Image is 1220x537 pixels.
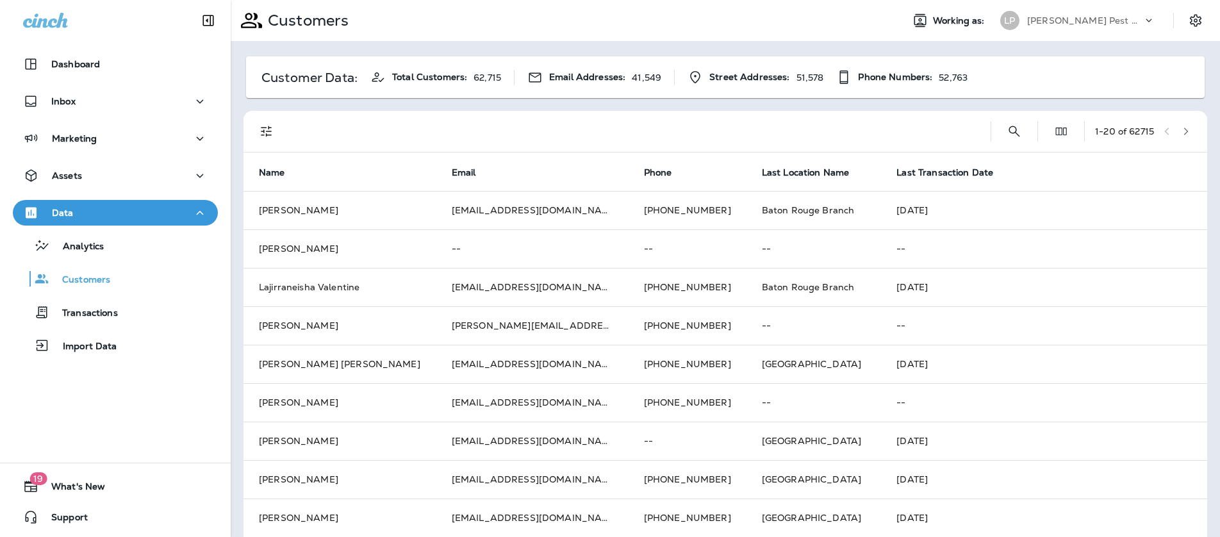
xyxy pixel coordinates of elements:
[762,204,855,216] span: Baton Rouge Branch
[644,436,731,446] p: --
[259,167,302,178] span: Name
[762,512,861,524] span: [GEOGRAPHIC_DATA]
[29,472,47,485] span: 19
[644,167,689,178] span: Phone
[436,383,629,422] td: [EMAIL_ADDRESS][DOMAIN_NAME]
[13,332,218,359] button: Import Data
[762,244,866,254] p: --
[52,133,97,144] p: Marketing
[190,8,226,33] button: Collapse Sidebar
[392,72,467,83] span: Total Customers:
[881,191,1207,229] td: [DATE]
[452,244,613,254] p: --
[881,499,1207,537] td: [DATE]
[762,320,866,331] p: --
[263,11,349,30] p: Customers
[13,265,218,292] button: Customers
[896,320,1192,331] p: --
[629,268,746,306] td: [PHONE_NUMBER]
[933,15,987,26] span: Working as:
[762,281,855,293] span: Baton Rouge Branch
[1048,119,1074,144] button: Edit Fields
[1000,11,1019,30] div: LP
[474,72,501,83] p: 62,715
[243,229,436,268] td: [PERSON_NAME]
[49,308,118,320] p: Transactions
[436,345,629,383] td: [EMAIL_ADDRESS][DOMAIN_NAME]
[762,474,861,485] span: [GEOGRAPHIC_DATA]
[259,167,285,178] span: Name
[709,72,789,83] span: Street Addresses:
[13,163,218,188] button: Assets
[13,200,218,226] button: Data
[629,306,746,345] td: [PHONE_NUMBER]
[629,460,746,499] td: [PHONE_NUMBER]
[762,167,850,178] span: Last Location Name
[881,268,1207,306] td: [DATE]
[858,72,932,83] span: Phone Numbers:
[1002,119,1027,144] button: Search Customers
[1184,9,1207,32] button: Settings
[452,167,476,178] span: Email
[38,481,105,497] span: What's New
[896,167,1010,178] span: Last Transaction Date
[49,274,110,286] p: Customers
[243,306,436,345] td: [PERSON_NAME]
[13,299,218,326] button: Transactions
[629,383,746,422] td: [PHONE_NUMBER]
[896,244,1192,254] p: --
[452,167,493,178] span: Email
[13,504,218,530] button: Support
[51,59,100,69] p: Dashboard
[881,345,1207,383] td: [DATE]
[243,268,436,306] td: Lajirraneisha Valentine
[436,191,629,229] td: [EMAIL_ADDRESS][DOMAIN_NAME]
[881,460,1207,499] td: [DATE]
[762,435,861,447] span: [GEOGRAPHIC_DATA]
[13,474,218,499] button: 19What's New
[243,383,436,422] td: [PERSON_NAME]
[896,397,1192,408] p: --
[436,306,629,345] td: [PERSON_NAME][EMAIL_ADDRESS][DOMAIN_NAME]
[51,96,76,106] p: Inbox
[896,167,993,178] span: Last Transaction Date
[261,72,358,83] p: Customer Data:
[762,358,861,370] span: [GEOGRAPHIC_DATA]
[52,208,74,218] p: Data
[243,345,436,383] td: [PERSON_NAME] [PERSON_NAME]
[243,460,436,499] td: [PERSON_NAME]
[50,341,117,353] p: Import Data
[629,345,746,383] td: [PHONE_NUMBER]
[13,126,218,151] button: Marketing
[629,499,746,537] td: [PHONE_NUMBER]
[243,422,436,460] td: [PERSON_NAME]
[243,499,436,537] td: [PERSON_NAME]
[881,422,1207,460] td: [DATE]
[13,88,218,114] button: Inbox
[629,191,746,229] td: [PHONE_NUMBER]
[549,72,625,83] span: Email Addresses:
[632,72,661,83] p: 41,549
[38,512,88,527] span: Support
[1095,126,1154,136] div: 1 - 20 of 62715
[1027,15,1142,26] p: [PERSON_NAME] Pest Control
[13,51,218,77] button: Dashboard
[796,72,824,83] p: 51,578
[436,460,629,499] td: [EMAIL_ADDRESS][DOMAIN_NAME]
[762,397,866,408] p: --
[644,167,672,178] span: Phone
[762,167,866,178] span: Last Location Name
[52,170,82,181] p: Assets
[436,268,629,306] td: [EMAIL_ADDRESS][DOMAIN_NAME]
[644,244,731,254] p: --
[436,422,629,460] td: [EMAIL_ADDRESS][DOMAIN_NAME]
[13,232,218,259] button: Analytics
[254,119,279,144] button: Filters
[243,191,436,229] td: [PERSON_NAME]
[436,499,629,537] td: [EMAIL_ADDRESS][DOMAIN_NAME]
[50,241,104,253] p: Analytics
[939,72,968,83] p: 52,763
